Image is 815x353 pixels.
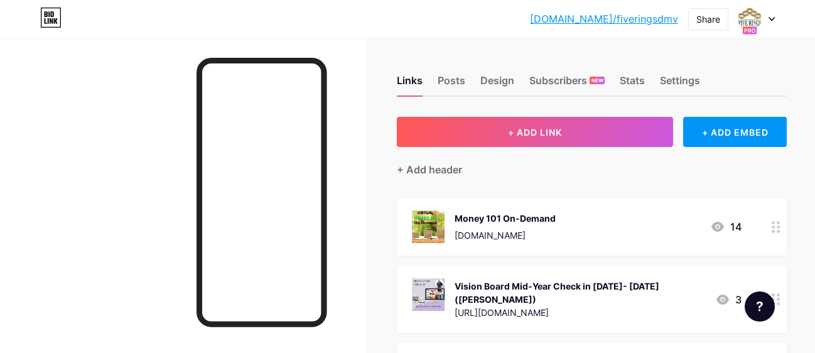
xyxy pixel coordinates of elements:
[397,117,673,147] button: + ADD LINK
[455,212,556,225] div: Money 101 On-Demand
[715,292,742,307] div: 3
[412,278,445,311] img: Vision Board Mid-Year Check in 2025- Sun 7/13 (Erica Willis Moore)
[397,162,462,177] div: + Add header
[508,127,562,138] span: + ADD LINK
[455,229,556,242] div: [DOMAIN_NAME]
[455,306,705,319] div: [URL][DOMAIN_NAME]
[591,77,603,84] span: NEW
[530,11,678,26] a: [DOMAIN_NAME]/fiveringsdmv
[412,210,445,243] img: Money 101 On-Demand
[397,73,423,95] div: Links
[438,73,465,95] div: Posts
[620,73,645,95] div: Stats
[529,73,605,95] div: Subscribers
[683,117,787,147] div: + ADD EMBED
[696,13,720,26] div: Share
[738,7,762,31] img: fiveringsdmv
[455,280,705,306] div: Vision Board Mid-Year Check in [DATE]- [DATE] ([PERSON_NAME])
[660,73,700,95] div: Settings
[710,219,742,234] div: 14
[480,73,514,95] div: Design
